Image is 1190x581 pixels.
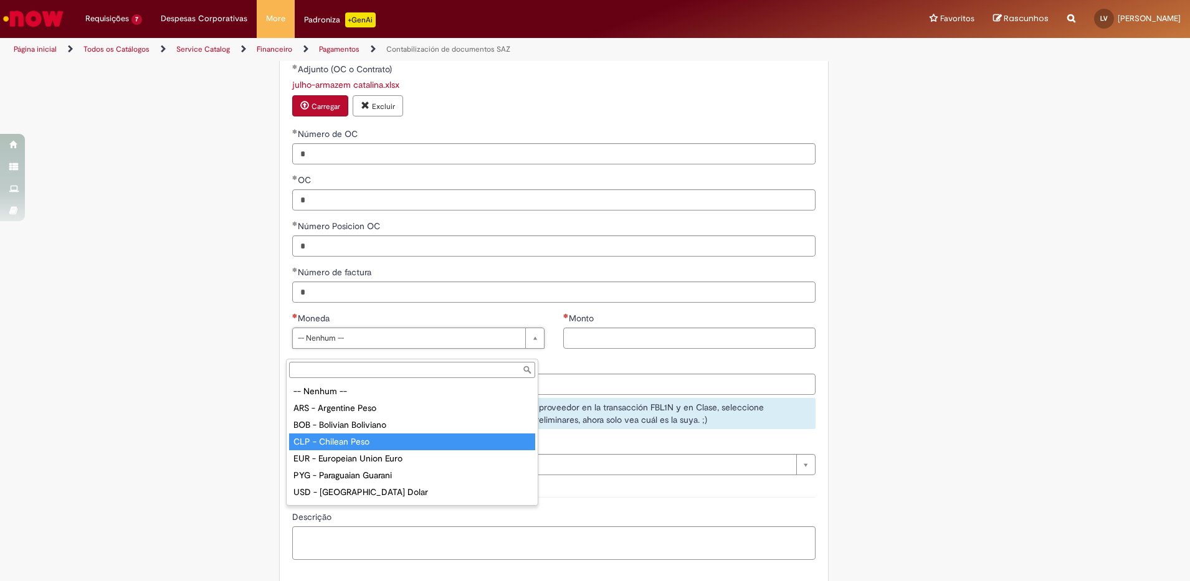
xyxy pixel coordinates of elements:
div: BOB - Bolivian Boliviano [289,417,535,433]
div: CLP - Chilean Peso [289,433,535,450]
div: PYG - Paraguaian Guarani [289,467,535,484]
ul: Moneda [287,380,538,505]
div: -- Nenhum -- [289,383,535,400]
div: UYU - Uruguaian Peso [289,501,535,517]
div: USD - [GEOGRAPHIC_DATA] Dolar [289,484,535,501]
div: ARS - Argentine Peso [289,400,535,417]
div: EUR - Europeian Union Euro [289,450,535,467]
